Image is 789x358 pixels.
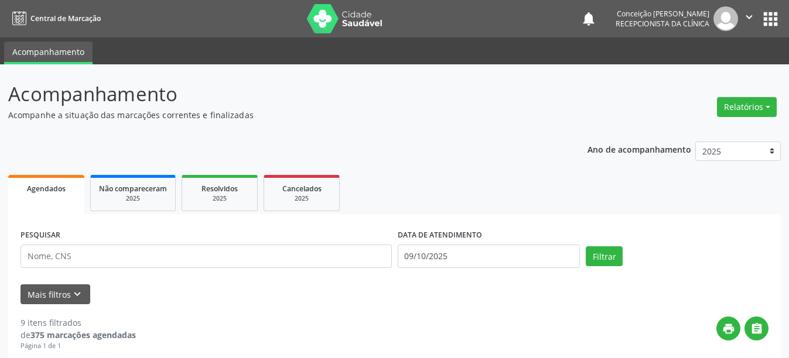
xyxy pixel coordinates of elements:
[71,288,84,301] i: keyboard_arrow_down
[760,9,781,29] button: apps
[750,322,763,335] i: 
[722,322,735,335] i: print
[21,316,136,329] div: 9 itens filtrados
[398,245,580,268] input: Selecione um intervalo
[616,9,709,19] div: Conceição [PERSON_NAME]
[616,19,709,29] span: Recepcionista da clínica
[190,194,249,203] div: 2025
[744,316,768,340] button: 
[21,226,60,245] label: PESQUISAR
[717,97,777,117] button: Relatórios
[586,246,623,266] button: Filtrar
[30,13,101,23] span: Central de Marcação
[21,245,392,268] input: Nome, CNS
[99,194,167,203] div: 2025
[201,184,238,194] span: Resolvidos
[21,341,136,351] div: Página 1 de 1
[580,11,597,27] button: notifications
[713,6,738,31] img: img
[282,184,322,194] span: Cancelados
[8,80,549,109] p: Acompanhamento
[8,109,549,121] p: Acompanhe a situação das marcações correntes e finalizadas
[272,194,331,203] div: 2025
[743,11,756,23] i: 
[99,184,167,194] span: Não compareceram
[398,226,482,245] label: DATA DE ATENDIMENTO
[30,329,136,340] strong: 375 marcações agendadas
[8,9,101,28] a: Central de Marcação
[27,184,66,194] span: Agendados
[21,284,90,305] button: Mais filtroskeyboard_arrow_down
[4,42,93,64] a: Acompanhamento
[21,329,136,341] div: de
[588,142,691,156] p: Ano de acompanhamento
[738,6,760,31] button: 
[716,316,740,340] button: print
